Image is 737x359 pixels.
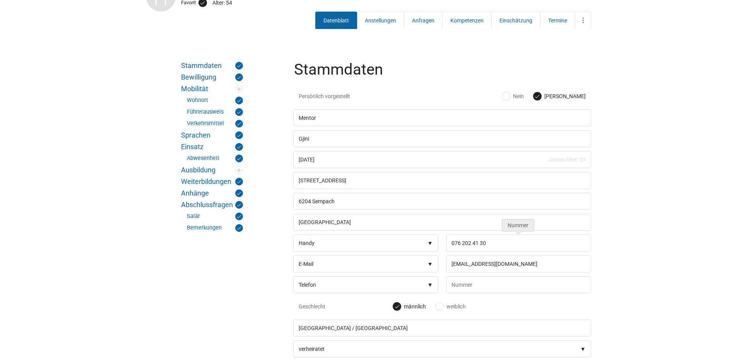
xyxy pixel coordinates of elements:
a: Wohnort [187,97,243,104]
a: Salär [187,213,243,220]
a: Anstellungen [357,12,404,29]
span: Geschlecht [299,303,393,310]
a: Führerausweis [187,108,243,116]
input: Nummer [446,235,591,252]
a: Mobilität [181,85,243,93]
input: Land [293,214,591,231]
input: Vorname [293,109,591,126]
a: Abschlussfragen [181,201,243,209]
input: PLZ/Ort [293,193,591,210]
span: Persönlich vorgestellt [299,92,393,100]
label: weiblich [436,303,466,310]
a: Kompetenzen [442,12,492,29]
a: Abwesenheit [187,155,243,162]
input: Geburtsdatum [293,151,591,168]
input: Strasse / CO. Adresse [293,172,591,189]
a: Verkehrsmittel [187,120,243,128]
a: Einsatz [181,143,243,151]
label: männlich [393,303,426,310]
input: Nachname [293,130,591,147]
label: [PERSON_NAME] [534,92,586,100]
a: Termine [540,12,575,29]
a: Stammdaten [181,62,243,70]
input: Nationalität [293,320,591,337]
a: Ausbildung [181,166,243,174]
a: Anhänge [181,189,243,197]
label: Nein [502,92,524,100]
legend: Stammdaten [293,62,593,87]
input: Nummer [446,276,591,293]
a: Datenblatt [315,12,357,29]
input: Nummer [446,255,591,272]
a: Bemerkungen [187,224,243,232]
a: Sprachen [181,131,243,139]
a: Anfragen [404,12,443,29]
a: Weiterbildungen [181,178,243,185]
a: Einschätzung [491,12,540,29]
a: Bewilligung [181,73,243,81]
